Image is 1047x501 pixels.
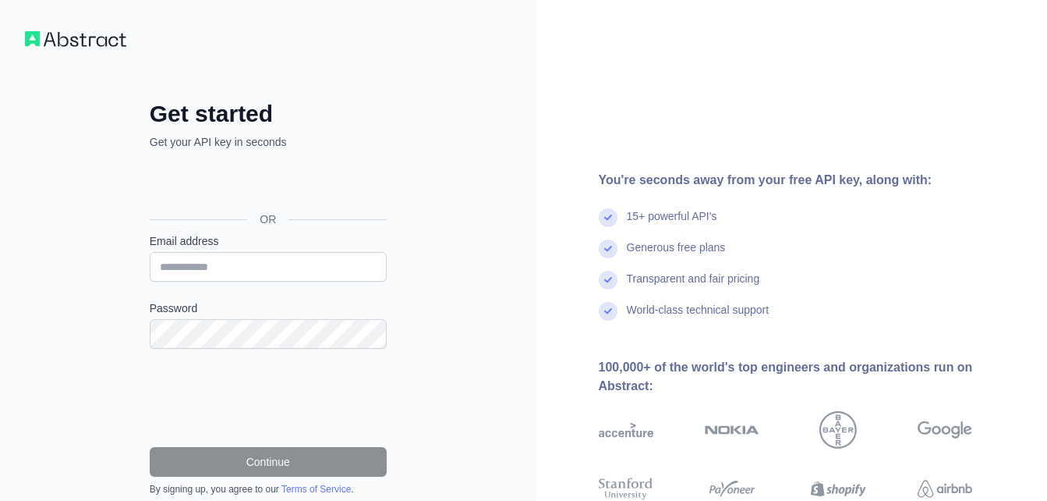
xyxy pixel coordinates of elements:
label: Email address [150,233,387,249]
p: Get your API key in seconds [150,134,387,150]
button: Continue [150,447,387,477]
iframe: reCAPTCHA [150,368,387,428]
img: check mark [599,240,617,258]
img: google [918,411,972,449]
a: Terms of Service [281,484,351,495]
div: You're seconds away from your free API key, along with: [599,171,1023,190]
div: Transparent and fair pricing [627,271,760,302]
div: World-class technical support [627,302,769,333]
img: check mark [599,208,617,227]
h2: Get started [150,100,387,128]
img: bayer [819,411,857,449]
span: OR [247,211,288,227]
div: 15+ powerful API's [627,208,717,240]
div: Generous free plans [627,240,726,271]
img: accenture [599,411,653,449]
img: Workflow [25,31,126,47]
label: Password [150,300,387,316]
img: check mark [599,302,617,321]
div: By signing up, you agree to our . [150,483,387,496]
div: 100,000+ of the world's top engineers and organizations run on Abstract: [599,358,1023,396]
img: nokia [705,411,759,449]
iframe: Sign in with Google Button [142,167,391,201]
img: check mark [599,271,617,290]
